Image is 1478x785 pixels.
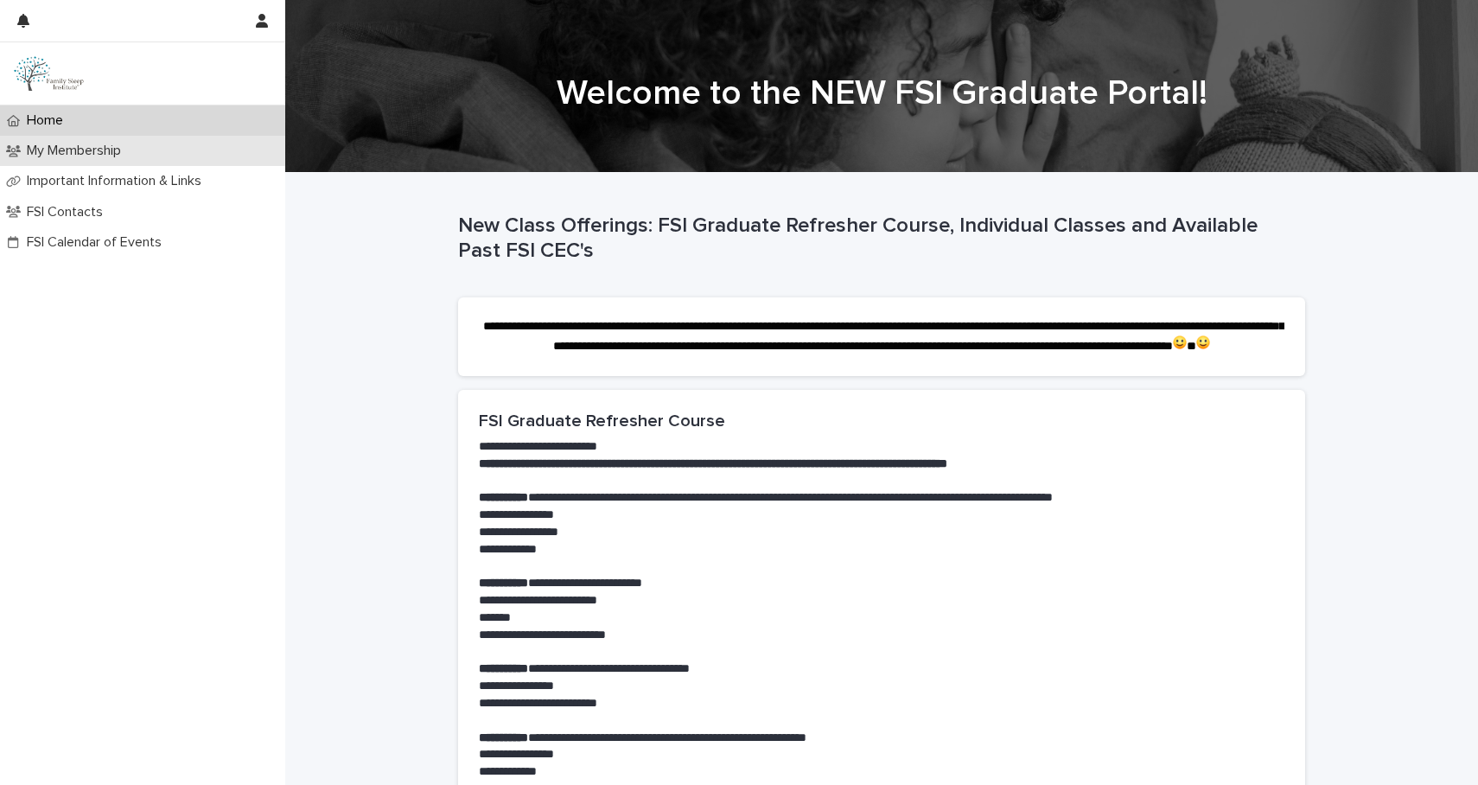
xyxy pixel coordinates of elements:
p: Important Information & Links [20,173,215,189]
h1: Welcome to the NEW FSI Graduate Portal! [458,73,1305,114]
img: clDnsA1tTUSw9F1EQwrE [14,56,86,91]
h2: FSI Graduate Refresher Course [479,411,1284,431]
p: FSI Contacts [20,204,117,220]
p: My Membership [20,143,135,159]
p: Home [20,112,77,129]
p: New Class Offerings: FSI Graduate Refresher Course, Individual Classes and Available Past FSI CEC's [458,214,1298,264]
p: FSI Calendar of Events [20,234,175,251]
